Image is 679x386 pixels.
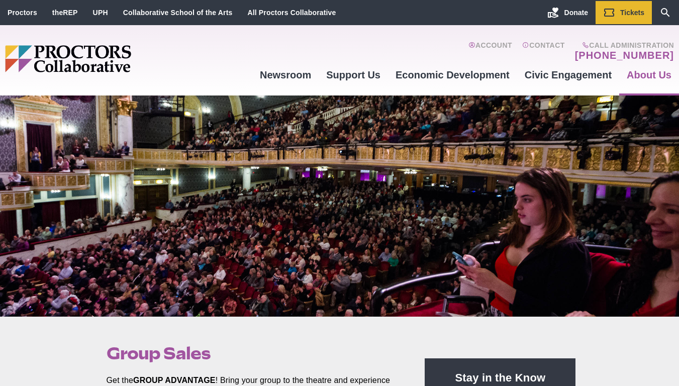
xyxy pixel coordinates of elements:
a: Newsroom [252,61,319,88]
a: Support Us [319,61,388,88]
a: Search [652,1,679,24]
span: Donate [564,9,588,17]
a: Collaborative School of the Arts [123,9,233,17]
a: Contact [522,41,565,61]
img: Proctors logo [5,45,209,72]
a: Tickets [596,1,652,24]
a: theREP [52,9,78,17]
h1: Group Sales [107,344,402,363]
a: [PHONE_NUMBER] [575,49,674,61]
a: About Us [619,61,679,88]
a: UPH [93,9,108,17]
strong: GROUP ADVANTAGE [133,376,216,384]
a: Civic Engagement [517,61,619,88]
span: Call Administration [572,41,674,49]
a: Account [468,41,512,61]
a: Economic Development [388,61,517,88]
span: Tickets [620,9,644,17]
a: Proctors [8,9,37,17]
a: All Proctors Collaborative [247,9,336,17]
a: Donate [540,1,596,24]
strong: Stay in the Know [455,371,546,384]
